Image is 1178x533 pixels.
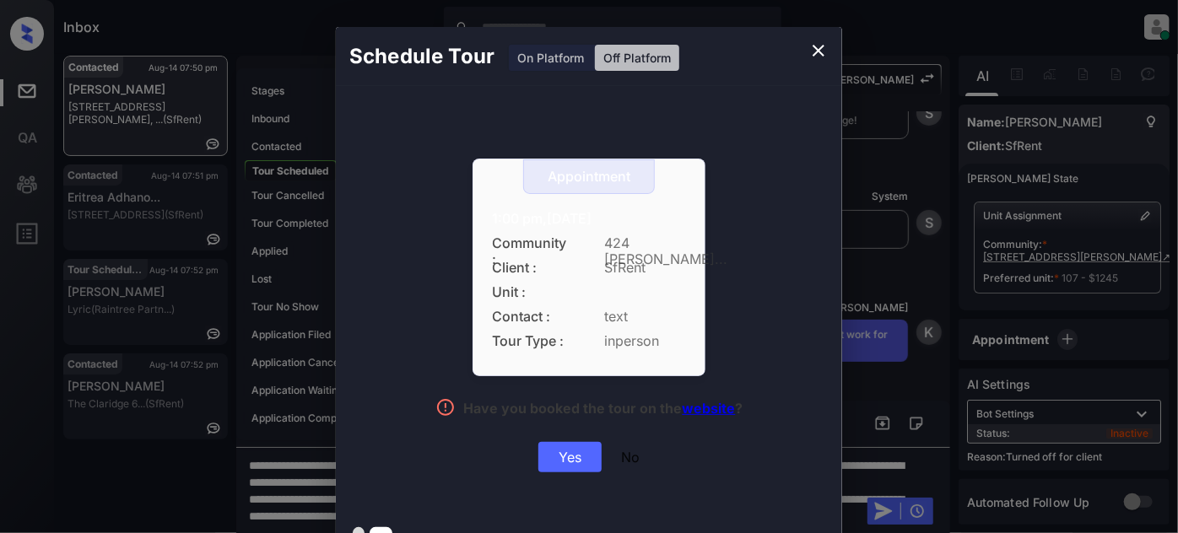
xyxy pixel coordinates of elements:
[492,235,568,251] span: Community :
[604,235,686,251] span: 424 [PERSON_NAME]...
[492,284,568,300] span: Unit :
[464,400,743,421] div: Have you booked the tour on the ?
[492,333,568,349] span: Tour Type :
[802,34,835,67] button: close
[621,449,640,466] div: No
[604,309,686,325] span: text
[538,442,602,472] div: Yes
[604,333,686,349] span: inperson
[524,169,654,185] div: Appointment
[492,260,568,276] span: Client :
[492,309,568,325] span: Contact :
[492,211,686,227] div: 1:00 pm,[DATE]
[336,27,508,86] h2: Schedule Tour
[683,400,736,417] a: website
[604,260,686,276] span: SfRent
